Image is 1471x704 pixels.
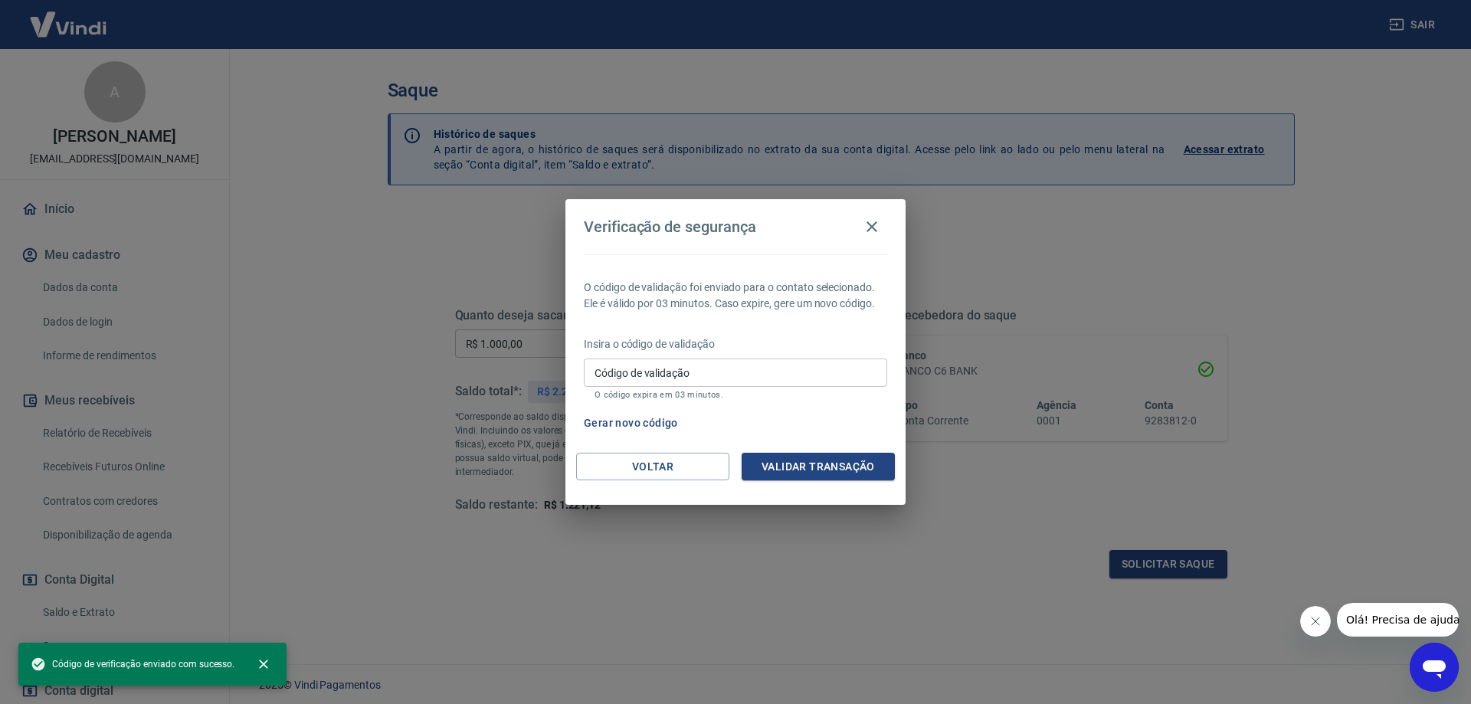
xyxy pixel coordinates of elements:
button: close [247,647,280,681]
h4: Verificação de segurança [584,218,756,236]
iframe: Mensagem da empresa [1337,603,1459,637]
iframe: Botão para abrir a janela de mensagens [1410,643,1459,692]
button: Voltar [576,453,729,481]
iframe: Fechar mensagem [1300,606,1331,637]
span: Olá! Precisa de ajuda? [9,11,129,23]
p: O código de validação foi enviado para o contato selecionado. Ele é válido por 03 minutos. Caso e... [584,280,887,312]
button: Gerar novo código [578,409,684,437]
p: O código expira em 03 minutos. [595,390,876,400]
button: Validar transação [742,453,895,481]
p: Insira o código de validação [584,336,887,352]
span: Código de verificação enviado com sucesso. [31,657,234,672]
